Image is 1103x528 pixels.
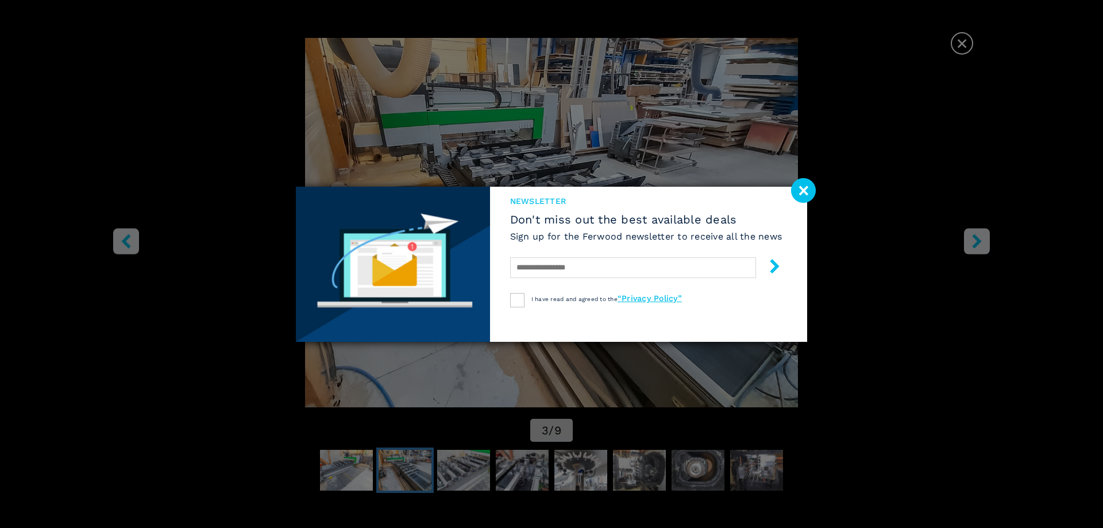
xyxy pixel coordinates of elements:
[618,294,682,303] a: “Privacy Policy”
[531,296,682,302] span: I have read and agreed to the
[510,195,782,207] span: newsletter
[756,255,782,282] button: submit-button
[296,187,490,342] img: Newsletter image
[510,230,782,243] h6: Sign up for the Ferwood newsletter to receive all the news
[510,213,782,226] span: Don't miss out the best available deals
